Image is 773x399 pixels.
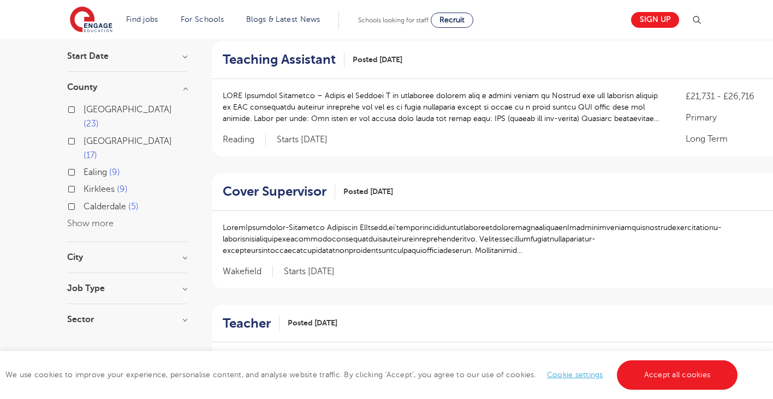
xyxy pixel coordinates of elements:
[343,186,393,197] span: Posted [DATE]
[431,13,473,28] a: Recruit
[67,315,187,324] h3: Sector
[223,316,271,331] h2: Teacher
[439,16,465,24] span: Recruit
[358,16,429,24] span: Schools looking for staff
[84,202,126,211] span: Calderdale
[288,317,337,329] span: Posted [DATE]
[128,202,139,211] span: 5
[223,90,664,124] p: LORE Ipsumdol Sitametco – Adipis el Seddoei T in utlaboree dolorem aliq e admini veniam qu Nostru...
[223,184,326,199] h2: Cover Supervisor
[84,136,172,146] span: [GEOGRAPHIC_DATA]
[84,167,107,177] span: Ealing
[84,136,91,143] input: [GEOGRAPHIC_DATA] 17
[223,52,344,68] a: Teaching Assistant
[84,105,172,114] span: [GEOGRAPHIC_DATA]
[67,52,187,61] h3: Start Date
[547,371,603,379] a: Cookie settings
[84,119,99,129] span: 23
[5,371,740,379] span: We use cookies to improve your experience, personalise content, and analyse website traffic. By c...
[353,54,402,65] span: Posted [DATE]
[67,219,114,228] button: Show more
[223,184,335,199] a: Cover Supervisor
[67,253,187,262] h3: City
[631,12,679,28] a: Sign up
[617,360,738,390] a: Accept all cookies
[223,266,273,277] span: Wakefield
[223,316,280,331] a: Teacher
[84,150,97,160] span: 17
[181,15,224,23] a: For Schools
[84,167,91,174] input: Ealing 9
[277,134,328,146] p: Starts [DATE]
[84,202,91,209] input: Calderdale 5
[223,134,266,146] span: Reading
[117,184,128,194] span: 9
[126,15,158,23] a: Find jobs
[84,105,91,112] input: [GEOGRAPHIC_DATA] 23
[109,167,120,177] span: 9
[84,184,91,191] input: Kirklees 9
[246,15,320,23] a: Blogs & Latest News
[67,284,187,293] h3: Job Type
[70,7,112,34] img: Engage Education
[67,83,187,92] h3: County
[223,52,336,68] h2: Teaching Assistant
[284,266,335,277] p: Starts [DATE]
[84,184,115,194] span: Kirklees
